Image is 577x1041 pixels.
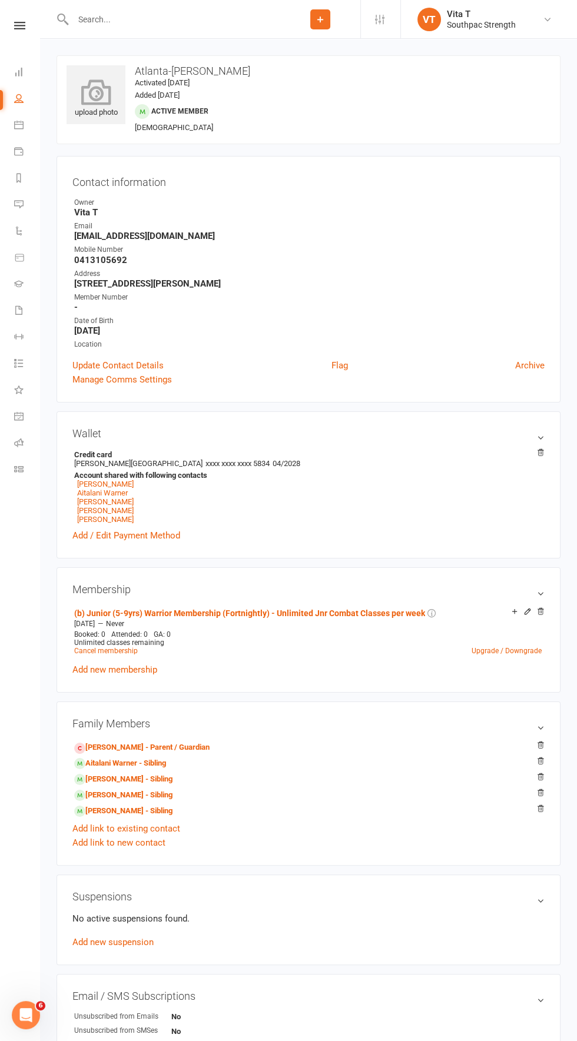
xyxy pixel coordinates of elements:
a: Cancel membership [74,647,138,655]
strong: - [74,302,545,312]
h3: Wallet [72,427,545,440]
input: Search... [69,11,280,28]
a: [PERSON_NAME] - Sibling [74,773,173,786]
a: Add new membership [72,664,157,675]
strong: [STREET_ADDRESS][PERSON_NAME] [74,278,545,289]
a: [PERSON_NAME] - Sibling [74,789,173,801]
a: [PERSON_NAME] [77,506,134,515]
a: [PERSON_NAME] [77,480,134,488]
div: Email [74,221,545,232]
span: Booked: 0 [74,630,105,638]
time: Added [DATE] [135,91,180,99]
a: Archive [515,358,545,373]
span: [DEMOGRAPHIC_DATA] [135,123,213,132]
div: Date of Birth [74,315,545,327]
div: VT [417,8,441,31]
a: Upgrade / Downgrade [472,647,542,655]
a: Aitalani Warner - Sibling [74,757,166,770]
strong: No [171,1012,181,1021]
a: [PERSON_NAME] - Parent / Guardian [74,741,210,754]
h3: Email / SMS Subscriptions [72,990,545,1002]
strong: [EMAIL_ADDRESS][DOMAIN_NAME] [74,231,545,241]
a: People [14,87,41,113]
a: Payments [14,139,41,166]
div: upload photo [67,80,125,119]
a: Roll call kiosk mode [14,431,41,457]
a: What's New [14,378,41,404]
a: General attendance kiosk mode [14,404,41,431]
div: Southpac Strength [447,19,516,30]
a: Calendar [14,113,41,139]
a: Product Sales [14,245,41,272]
div: Owner [74,197,545,208]
a: Flag [331,358,348,373]
h3: Atlanta-[PERSON_NAME] [67,65,551,77]
a: Add / Edit Payment Method [72,528,180,543]
span: Attended: 0 [111,630,148,638]
strong: 0413105692 [74,255,545,265]
strong: Account shared with following contacts [74,471,539,480]
div: Address [74,268,545,280]
a: Add link to existing contact [72,822,180,836]
time: Activated [DATE] [135,78,190,87]
strong: [DATE] [74,325,545,336]
a: [PERSON_NAME] - Sibling [74,805,173,817]
span: 04/2028 [273,459,300,468]
a: Dashboard [14,60,41,87]
a: Add link to new contact [72,836,165,850]
span: [DATE] [74,620,95,628]
a: Class kiosk mode [14,457,41,484]
span: Active member [151,107,208,115]
strong: Credit card [74,450,539,459]
a: [PERSON_NAME] [77,515,134,524]
div: Location [74,339,545,350]
a: Reports [14,166,41,192]
a: Add new suspension [72,937,154,947]
strong: No [171,1027,181,1036]
span: Unlimited classes remaining [74,638,164,647]
p: No active suspensions found. [72,912,545,926]
iframe: Intercom live chat [12,1001,40,1029]
h3: Membership [72,583,545,596]
strong: Vita T [74,207,545,218]
a: [PERSON_NAME] [77,497,134,506]
a: Aitalani Warner [77,488,128,497]
span: Never [106,620,124,628]
li: [PERSON_NAME][GEOGRAPHIC_DATA] [72,448,545,526]
div: Vita T [447,9,516,19]
div: — [71,619,545,628]
div: Member Number [74,292,545,303]
h3: Contact information [72,172,545,188]
a: Update Contact Details [72,358,164,373]
a: Manage Comms Settings [72,373,172,387]
a: (b) Junior (5-9yrs) Warrior Membership (Fortnightly) - Unlimited Jnr Combat Classes per week [74,608,425,618]
h3: Suspensions [72,890,545,903]
span: xxxx xxxx xxxx 5834 [205,459,270,468]
span: 6 [36,1001,45,1010]
div: Mobile Number [74,244,545,255]
div: Unsubscribed from SMSes [74,1025,171,1036]
h3: Family Members [72,717,545,730]
span: GA: 0 [154,630,171,638]
div: Unsubscribed from Emails [74,1011,171,1022]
